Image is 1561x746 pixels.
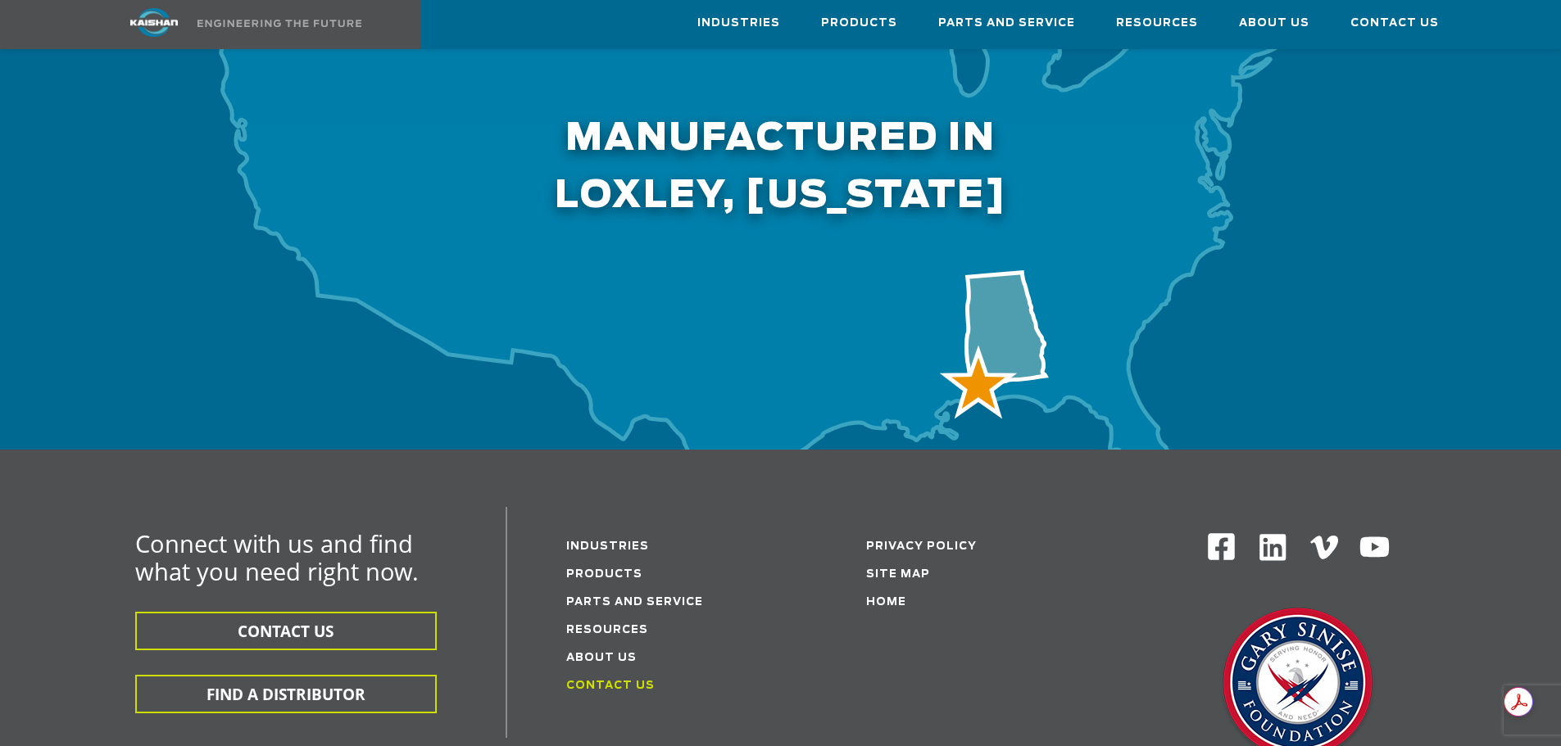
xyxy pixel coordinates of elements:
[821,14,897,33] span: Products
[1350,1,1439,45] a: Contact Us
[1239,14,1309,33] span: About Us
[866,541,977,552] a: Privacy Policy
[1116,14,1198,33] span: Resources
[938,14,1075,33] span: Parts and Service
[93,8,216,37] img: kaishan logo
[1257,531,1289,563] img: Linkedin
[1116,1,1198,45] a: Resources
[866,569,930,580] a: Site Map
[566,597,703,608] a: Parts and service
[938,1,1075,45] a: Parts and Service
[697,14,780,33] span: Industries
[1350,14,1439,33] span: Contact Us
[135,612,437,650] button: CONTACT US
[566,653,637,663] a: About Us
[866,597,906,608] a: Home
[566,541,649,552] a: Industries
[566,625,648,635] a: Resources
[566,569,642,580] a: Products
[1239,1,1309,45] a: About Us
[821,1,897,45] a: Products
[197,20,361,27] img: Engineering the future
[135,675,437,713] button: FIND A DISTRIBUTOR
[135,527,419,587] span: Connect with us and find what you need right now.
[1359,531,1391,563] img: Youtube
[697,1,780,45] a: Industries
[1206,531,1237,562] img: Facebook
[566,680,655,691] a: Contact Us
[1310,536,1338,559] img: Vimeo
